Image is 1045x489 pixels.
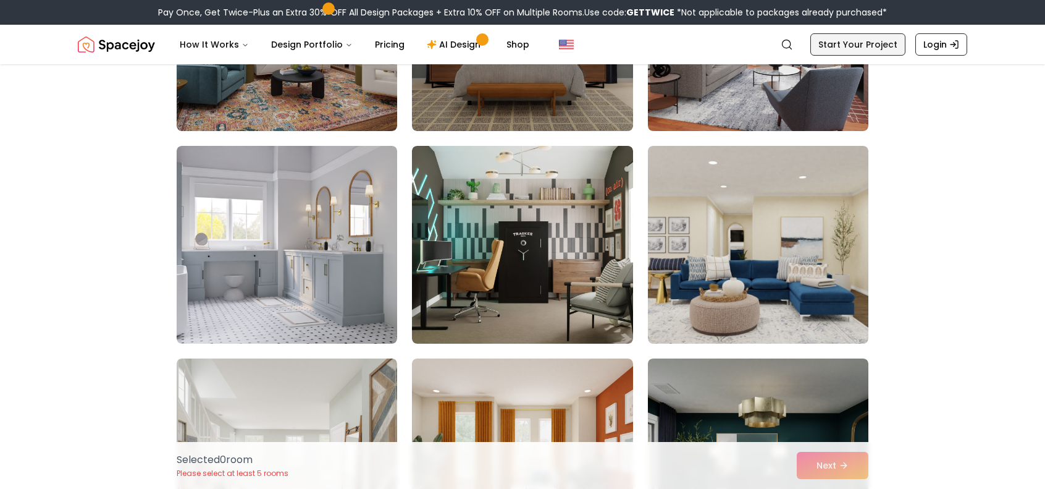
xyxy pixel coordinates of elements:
img: Room room-19 [177,146,397,344]
button: How It Works [170,32,259,57]
a: AI Design [417,32,494,57]
button: Design Portfolio [261,32,363,57]
p: Please select at least 5 rooms [177,469,288,478]
img: Room room-21 [648,146,868,344]
a: Spacejoy [78,32,155,57]
img: United States [559,37,574,52]
a: Login [915,33,967,56]
a: Start Your Project [810,33,905,56]
p: Selected 0 room [177,453,288,467]
span: Use code: [584,6,674,19]
b: GETTWICE [626,6,674,19]
img: Spacejoy Logo [78,32,155,57]
img: Room room-20 [412,146,632,344]
a: Shop [497,32,539,57]
nav: Main [170,32,539,57]
a: Pricing [365,32,414,57]
span: *Not applicable to packages already purchased* [674,6,887,19]
div: Pay Once, Get Twice-Plus an Extra 30% OFF All Design Packages + Extra 10% OFF on Multiple Rooms. [158,6,887,19]
nav: Global [78,25,967,64]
